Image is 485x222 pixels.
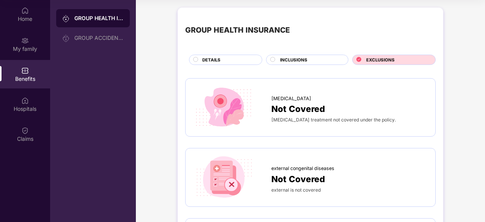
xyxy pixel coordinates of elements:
img: svg+xml;base64,PHN2ZyB3aWR0aD0iMjAiIGhlaWdodD0iMjAiIHZpZXdCb3g9IjAgMCAyMCAyMCIgZmlsbD0ibm9uZSIgeG... [21,37,29,44]
img: icon [193,86,255,129]
span: external congenital diseases [271,165,334,172]
img: svg+xml;base64,PHN2ZyB3aWR0aD0iMjAiIGhlaWdodD0iMjAiIHZpZXdCb3g9IjAgMCAyMCAyMCIgZmlsbD0ibm9uZSIgeG... [62,35,70,42]
span: [MEDICAL_DATA] [271,95,311,102]
span: external is not covered [271,187,321,193]
span: [MEDICAL_DATA] treatment not covered under the policy. [271,117,396,123]
div: GROUP HEALTH INSURANCE [185,24,290,36]
img: svg+xml;base64,PHN2ZyBpZD0iSG9tZSIgeG1sbnM9Imh0dHA6Ly93d3cudzMub3JnLzIwMDAvc3ZnIiB3aWR0aD0iMjAiIG... [21,7,29,14]
div: GROUP ACCIDENTAL INSURANCE [74,35,124,41]
img: svg+xml;base64,PHN2ZyBpZD0iQ2xhaW0iIHhtbG5zPSJodHRwOi8vd3d3LnczLm9yZy8yMDAwL3N2ZyIgd2lkdGg9IjIwIi... [21,127,29,134]
span: INCLUSIONS [280,57,307,63]
span: EXCLUSIONS [366,57,395,63]
div: GROUP HEALTH INSURANCE [74,14,124,22]
img: svg+xml;base64,PHN2ZyBpZD0iQmVuZWZpdHMiIHhtbG5zPSJodHRwOi8vd3d3LnczLm9yZy8yMDAwL3N2ZyIgd2lkdGg9Ij... [21,67,29,74]
span: DETAILS [202,57,220,63]
img: svg+xml;base64,PHN2ZyBpZD0iSG9zcGl0YWxzIiB4bWxucz0iaHR0cDovL3d3dy53My5vcmcvMjAwMC9zdmciIHdpZHRoPS... [21,97,29,104]
span: Not Covered [271,172,325,186]
img: icon [193,156,255,199]
span: Not Covered [271,102,325,115]
img: svg+xml;base64,PHN2ZyB3aWR0aD0iMjAiIGhlaWdodD0iMjAiIHZpZXdCb3g9IjAgMCAyMCAyMCIgZmlsbD0ibm9uZSIgeG... [62,15,70,22]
